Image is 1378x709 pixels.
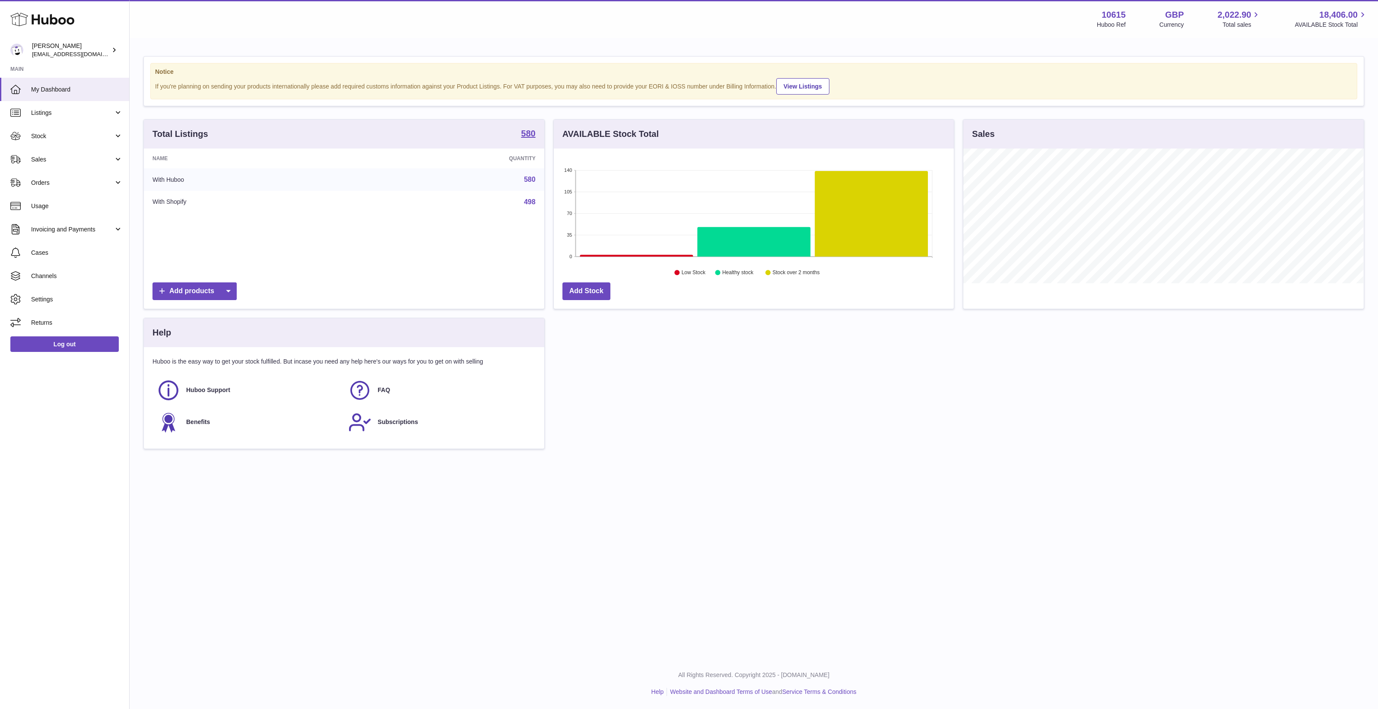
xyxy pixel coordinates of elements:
span: Returns [31,319,123,327]
span: 18,406.00 [1319,9,1358,21]
span: Cases [31,249,123,257]
strong: Notice [155,68,1353,76]
a: Help [651,688,664,695]
img: internalAdmin-10615@internal.huboo.com [10,44,23,57]
div: If you're planning on sending your products internationally please add required customs informati... [155,77,1353,95]
div: Huboo Ref [1097,21,1126,29]
text: 105 [564,189,572,194]
text: Stock over 2 months [772,270,819,276]
strong: 10615 [1102,9,1126,21]
a: View Listings [776,78,829,95]
li: and [667,688,856,696]
span: FAQ [378,386,390,394]
th: Quantity [360,149,544,168]
span: Invoicing and Payments [31,225,114,234]
div: Currency [1159,21,1184,29]
text: 0 [569,254,572,259]
a: Add Stock [562,282,610,300]
a: Website and Dashboard Terms of Use [670,688,772,695]
span: Sales [31,155,114,164]
p: Huboo is the easy way to get your stock fulfilled. But incase you need any help here's our ways f... [152,358,536,366]
a: 580 [524,176,536,183]
span: Total sales [1222,21,1261,29]
p: All Rights Reserved. Copyright 2025 - [DOMAIN_NAME] [137,671,1371,679]
span: My Dashboard [31,85,123,94]
h3: Total Listings [152,128,208,140]
strong: GBP [1165,9,1184,21]
span: Subscriptions [378,418,418,426]
span: Usage [31,202,123,210]
a: 2,022.90 Total sales [1218,9,1261,29]
h3: AVAILABLE Stock Total [562,128,659,140]
span: Settings [31,295,123,304]
div: [PERSON_NAME] [32,42,110,58]
a: FAQ [348,379,531,402]
span: Huboo Support [186,386,230,394]
text: Healthy stock [722,270,754,276]
h3: Sales [972,128,994,140]
span: Benefits [186,418,210,426]
strong: 580 [521,129,535,138]
text: 140 [564,168,572,173]
td: With Huboo [144,168,360,191]
text: 70 [567,211,572,216]
span: Channels [31,272,123,280]
a: Add products [152,282,237,300]
a: 580 [521,129,535,139]
text: 35 [567,232,572,237]
span: Stock [31,132,114,140]
a: Benefits [157,411,340,434]
h3: Help [152,327,171,339]
a: Huboo Support [157,379,340,402]
a: Subscriptions [348,411,531,434]
a: Service Terms & Conditions [782,688,857,695]
text: Low Stock [682,270,706,276]
span: Orders [31,179,114,187]
td: With Shopify [144,191,360,213]
span: AVAILABLE Stock Total [1295,21,1368,29]
a: 498 [524,198,536,206]
a: 18,406.00 AVAILABLE Stock Total [1295,9,1368,29]
span: Listings [31,109,114,117]
span: 2,022.90 [1218,9,1251,21]
span: [EMAIL_ADDRESS][DOMAIN_NAME] [32,51,127,57]
a: Log out [10,336,119,352]
th: Name [144,149,360,168]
